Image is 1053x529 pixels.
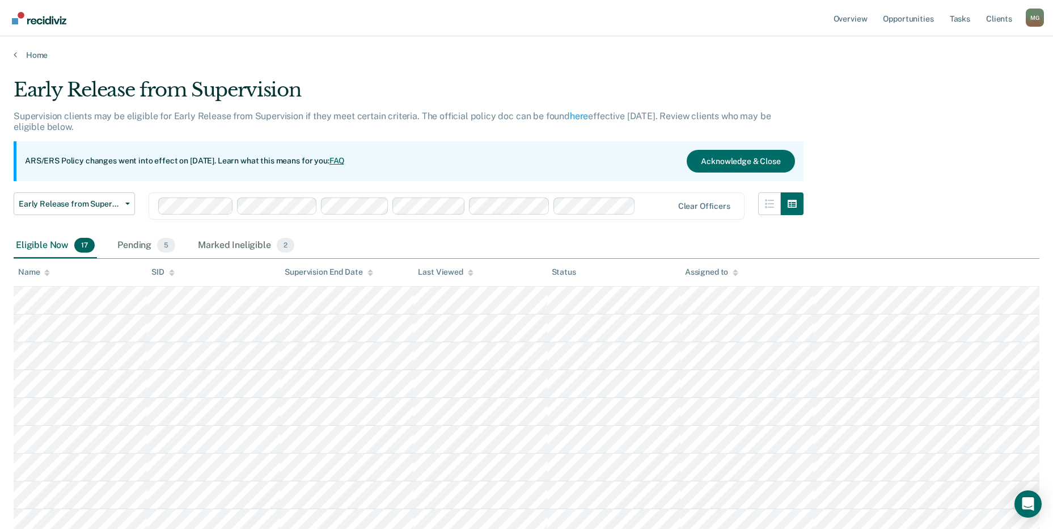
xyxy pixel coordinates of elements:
[277,238,294,253] span: 2
[552,267,576,277] div: Status
[14,78,804,111] div: Early Release from Supervision
[14,50,1039,60] a: Home
[329,156,345,165] a: FAQ
[418,267,473,277] div: Last Viewed
[12,12,66,24] img: Recidiviz
[1026,9,1044,27] button: Profile dropdown button
[25,156,345,167] p: ARS/ERS Policy changes went into effect on [DATE]. Learn what this means for you:
[1026,9,1044,27] div: M G
[285,267,373,277] div: Supervision End Date
[14,233,97,258] div: Eligible Now17
[18,267,50,277] div: Name
[14,111,771,132] p: Supervision clients may be eligible for Early Release from Supervision if they meet certain crite...
[685,267,738,277] div: Assigned to
[678,201,730,211] div: Clear officers
[570,111,588,121] a: here
[19,199,121,209] span: Early Release from Supervision
[157,238,175,253] span: 5
[687,150,794,173] button: Acknowledge & Close
[151,267,175,277] div: SID
[115,233,177,258] div: Pending5
[74,238,95,253] span: 17
[14,192,135,215] button: Early Release from Supervision
[1014,490,1042,518] div: Open Intercom Messenger
[196,233,297,258] div: Marked Ineligible2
